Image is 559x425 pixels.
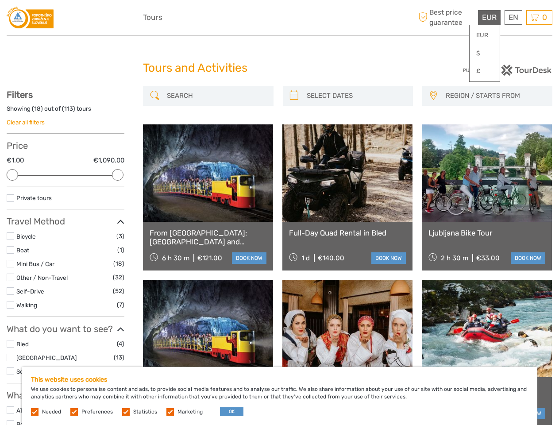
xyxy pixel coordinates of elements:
[163,88,269,104] input: SEARCH
[7,89,33,100] strong: Filters
[16,368,45,375] a: Soca River
[22,367,537,425] div: We use cookies to personalise content and ads, to provide social media features and to analyse ou...
[511,252,545,264] a: book now
[463,65,552,76] img: PurchaseViaTourDesk.png
[505,10,522,25] div: EN
[232,252,266,264] a: book now
[64,104,73,113] label: 113
[102,14,112,24] button: Open LiveChat chat widget
[162,254,189,262] span: 6 h 30 m
[7,140,124,151] h3: Price
[7,390,124,401] h3: What do you want to do?
[16,354,77,361] a: [GEOGRAPHIC_DATA]
[442,89,548,103] button: REGION / STARTS FROM
[289,228,406,237] a: Full-Day Quad Rental in Bled
[303,88,409,104] input: SELECT DATES
[16,194,52,201] a: Private tours
[7,216,124,227] h3: Travel Method
[7,156,24,165] label: €1.00
[117,300,124,310] span: (7)
[16,407,73,414] a: ATV/Quads/Buggies
[150,228,266,247] a: From [GEOGRAPHIC_DATA]: [GEOGRAPHIC_DATA] and [GEOGRAPHIC_DATA] ALL INCLUSIVE
[12,15,100,23] p: We're away right now. Please check back later!
[470,46,500,62] a: $
[476,254,500,262] div: €33.00
[371,252,406,264] a: book now
[117,339,124,349] span: (4)
[16,247,29,254] a: Boat
[470,27,500,43] a: EUR
[116,231,124,241] span: (3)
[113,286,124,296] span: (52)
[16,274,68,281] a: Other / Non-Travel
[7,7,54,28] img: 3578-f4a422c8-1689-4c88-baa8-f61a8a59b7e6_logo_small.png
[441,254,468,262] span: 2 h 30 m
[7,119,45,126] a: Clear all filters
[34,104,41,113] label: 18
[42,408,61,416] label: Needed
[93,156,124,165] label: €1,090.00
[470,63,500,79] a: £
[16,233,36,240] a: Bicycle
[7,324,124,334] h3: What do you want to see?
[117,245,124,255] span: (1)
[482,13,497,22] span: EUR
[220,407,243,416] button: OK
[197,254,222,262] div: €121.00
[428,228,545,237] a: Ljubljana Bike Tour
[7,104,124,118] div: Showing ( ) out of ( ) tours
[416,8,476,27] span: Best price guarantee
[541,13,548,22] span: 0
[143,11,162,24] a: Tours
[16,301,37,309] a: Walking
[16,288,44,295] a: Self-Drive
[113,259,124,269] span: (18)
[81,408,113,416] label: Preferences
[113,272,124,282] span: (32)
[301,254,310,262] span: 1 d
[177,408,203,416] label: Marketing
[31,376,528,383] h5: This website uses cookies
[16,260,54,267] a: Mini Bus / Car
[16,340,29,348] a: Bled
[116,366,124,376] span: (8)
[143,61,416,75] h1: Tours and Activities
[133,408,157,416] label: Statistics
[114,352,124,363] span: (13)
[318,254,344,262] div: €140.00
